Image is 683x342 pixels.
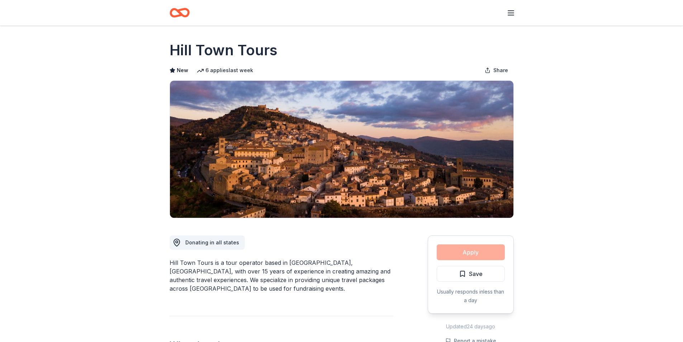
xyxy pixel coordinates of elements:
div: Hill Town Tours is a tour operator based in [GEOGRAPHIC_DATA], [GEOGRAPHIC_DATA], with over 15 ye... [170,258,393,293]
img: Image for Hill Town Tours [170,81,513,218]
span: Save [469,269,483,278]
span: Share [493,66,508,75]
div: Updated 24 days ago [428,322,514,331]
button: Share [479,63,514,78]
h1: Hill Town Tours [170,40,278,60]
button: Save [437,266,505,282]
div: 6 applies last week [197,66,253,75]
div: Usually responds in less than a day [437,287,505,305]
span: Donating in all states [185,239,239,245]
a: Home [170,4,190,21]
span: New [177,66,188,75]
